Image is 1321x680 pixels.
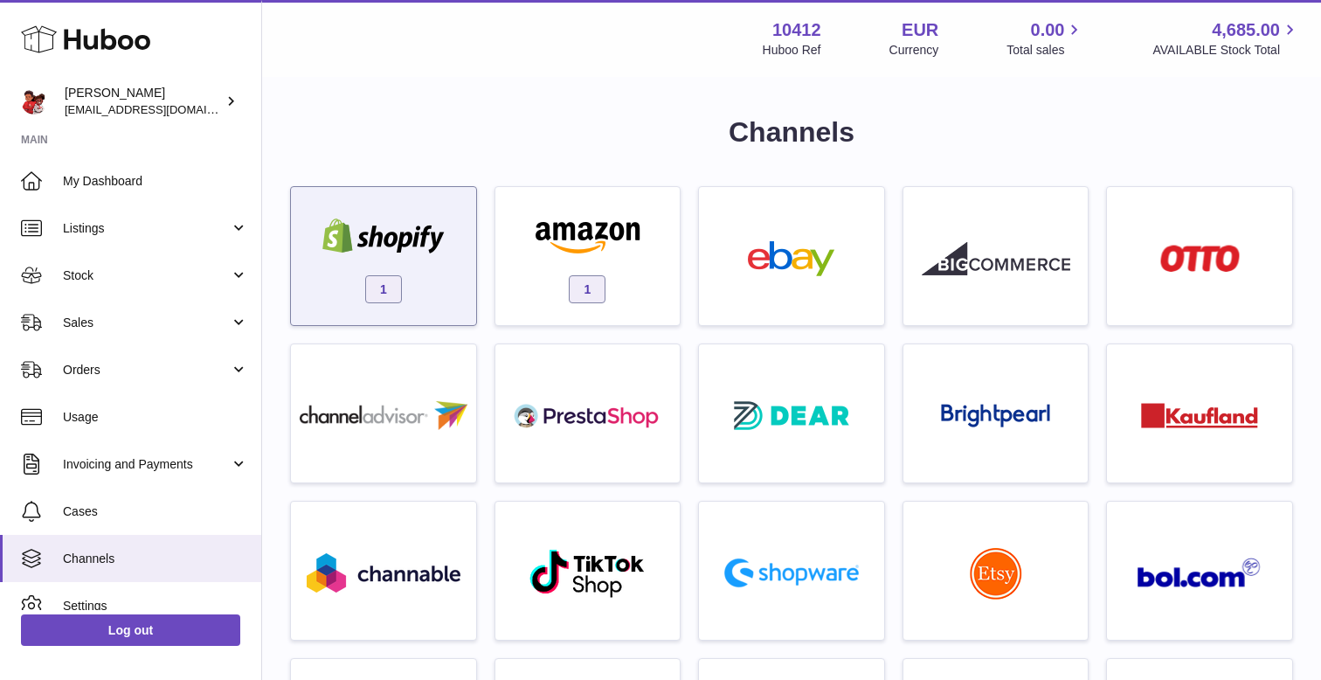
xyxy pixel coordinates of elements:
span: Invoicing and Payments [63,456,230,473]
img: roseta-etsy [970,547,1022,600]
span: 0.00 [1031,18,1065,42]
img: internalAdmin-10412@internal.huboo.com [21,88,47,114]
span: Listings [63,220,230,237]
a: roseta-brightpearl [912,353,1080,474]
a: roseta-dear [708,353,875,474]
span: Total sales [1006,42,1084,59]
div: Currency [889,42,939,59]
img: roseta-dear [729,396,854,435]
a: roseta-prestashop [504,353,672,474]
span: Cases [63,503,248,520]
div: Huboo Ref [763,42,821,59]
img: ebay [717,241,866,276]
a: roseta-channable [300,510,467,631]
span: 1 [569,275,605,303]
span: Orders [63,362,230,378]
img: roseta-prestashop [513,399,661,434]
a: roseta-shopware [708,510,875,631]
span: [EMAIL_ADDRESS][DOMAIN_NAME] [65,102,257,116]
strong: 10412 [772,18,821,42]
span: Sales [63,315,230,331]
a: 4,685.00 AVAILABLE Stock Total [1152,18,1300,59]
a: shopify 1 [300,196,467,316]
a: roseta-otto [1116,196,1283,316]
span: AVAILABLE Stock Total [1152,42,1300,59]
h1: Channels [290,114,1293,151]
a: roseta-etsy [912,510,1080,631]
span: 1 [365,275,402,303]
strong: EUR [902,18,938,42]
span: Usage [63,409,248,426]
img: roseta-channel-advisor [300,401,467,430]
span: Channels [63,551,248,567]
img: roseta-bol [1138,558,1262,588]
span: Stock [63,267,230,284]
img: roseta-kaufland [1141,403,1258,428]
img: roseta-otto [1160,245,1240,272]
img: roseta-channable [307,553,460,593]
a: amazon 1 [504,196,672,316]
a: roseta-bigcommerce [912,196,1080,316]
a: roseta-bol [1116,510,1283,631]
a: 0.00 Total sales [1006,18,1084,59]
span: 4,685.00 [1212,18,1280,42]
span: My Dashboard [63,173,248,190]
div: [PERSON_NAME] [65,85,222,118]
a: roseta-tiktokshop [504,510,672,631]
img: roseta-tiktokshop [529,548,647,599]
img: amazon [513,219,661,253]
img: roseta-brightpearl [941,404,1050,428]
img: roseta-bigcommerce [922,241,1070,276]
span: Settings [63,598,248,614]
a: Log out [21,614,240,646]
a: roseta-channel-advisor [300,353,467,474]
a: roseta-kaufland [1116,353,1283,474]
img: roseta-shopware [717,552,866,594]
a: ebay [708,196,875,316]
img: shopify [309,219,458,253]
